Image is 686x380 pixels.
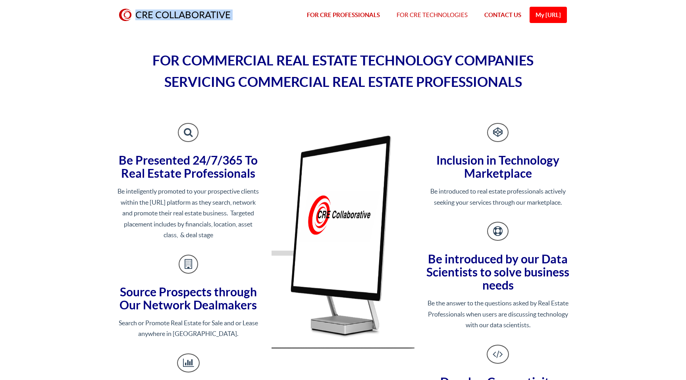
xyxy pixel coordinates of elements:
[530,7,567,23] a: My [URL]
[117,318,260,340] p: Search or Promote Real Estate for Sale and or Lease anywhere in [GEOGRAPHIC_DATA].
[119,154,258,180] span: Be Presented 24/7/365 To Real Estate Professionals
[426,186,569,208] p: Be introduced to real estate professionals actively seeking your services through our marketplace.
[436,154,559,180] span: Inclusion in Technology Marketplace
[119,285,257,312] span: Source Prospects through Our Network Dealmakers
[152,53,534,90] span: FOR COMMERCIAL REAL ESTATE TECHNOLOGY COMPANIES SERVICING COMMERCIAL REAL ESTATE PROFESSIONALS
[426,252,569,292] span: Be introduced by our Data Scientists to solve business needs
[426,298,569,331] p: Be the answer to the questions asked by Real Estate Professionals when users are discussing techn...
[117,186,260,241] p: Be inteligently promoted to your prospective clients within the [URL] platform as they search, ne...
